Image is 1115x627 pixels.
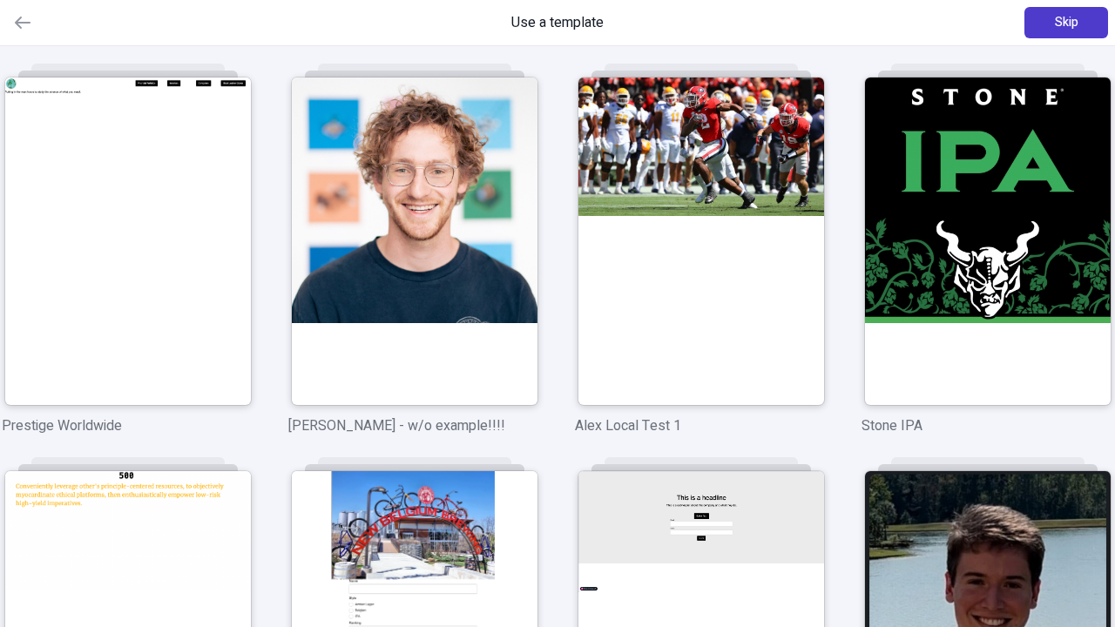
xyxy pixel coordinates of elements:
p: Stone IPA [862,415,1113,436]
p: [PERSON_NAME] - w/o example!!!! [288,415,540,436]
button: Skip [1024,7,1108,38]
span: Use a template [511,12,604,33]
p: Prestige Worldwide [2,415,253,436]
span: Skip [1055,13,1078,32]
p: Alex Local Test 1 [575,415,827,436]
